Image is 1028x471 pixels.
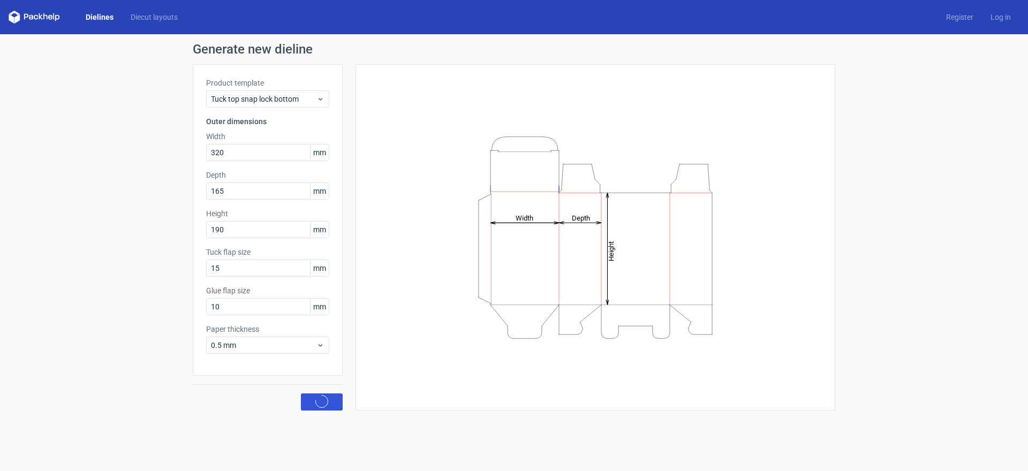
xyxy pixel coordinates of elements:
tspan: Width [516,214,533,222]
label: Width [206,131,329,142]
span: mm [310,260,329,276]
span: Tuck top snap lock bottom [211,94,316,104]
span: mm [310,183,329,199]
label: Paper thickness [206,324,329,335]
span: mm [310,299,329,315]
label: Glue flap size [206,285,329,296]
tspan: Depth [572,214,590,222]
a: Diecut layouts [122,12,186,22]
label: Height [206,208,329,219]
h1: Generate new dieline [193,43,835,56]
span: 0.5 mm [211,340,316,351]
a: Log in [982,12,1019,22]
span: mm [310,222,329,238]
h3: Outer dimensions [206,116,329,127]
span: mm [310,145,329,161]
label: Product template [206,78,329,88]
label: Tuck flap size [206,247,329,257]
a: Register [938,12,982,22]
label: Depth [206,170,329,180]
a: Dielines [77,12,122,22]
tspan: Height [607,241,615,261]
